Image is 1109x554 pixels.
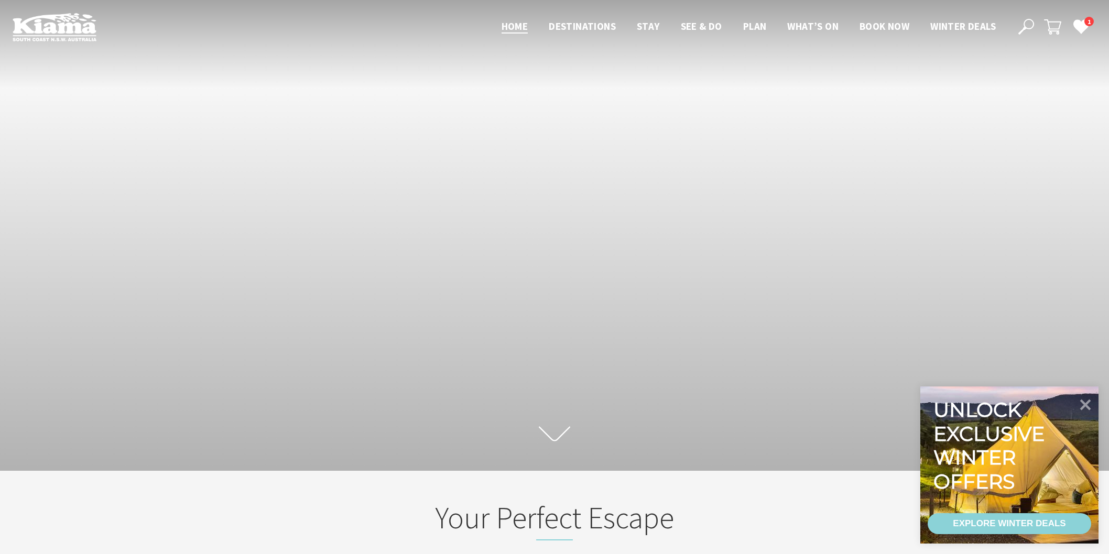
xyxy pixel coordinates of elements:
span: Stay [637,20,660,32]
span: Winter Deals [930,20,996,32]
img: Kiama Logo [13,13,96,41]
span: Book now [860,20,909,32]
span: What’s On [787,20,839,32]
nav: Main Menu [491,18,1006,36]
div: Unlock exclusive winter offers [933,398,1049,493]
span: Home [502,20,528,32]
a: EXPLORE WINTER DEALS [928,513,1091,534]
div: EXPLORE WINTER DEALS [953,513,1065,534]
span: See & Do [681,20,722,32]
span: Plan [743,20,767,32]
h2: Your Perfect Escape [349,500,760,540]
a: 1 [1073,18,1089,34]
span: Destinations [549,20,616,32]
span: 1 [1084,17,1094,27]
